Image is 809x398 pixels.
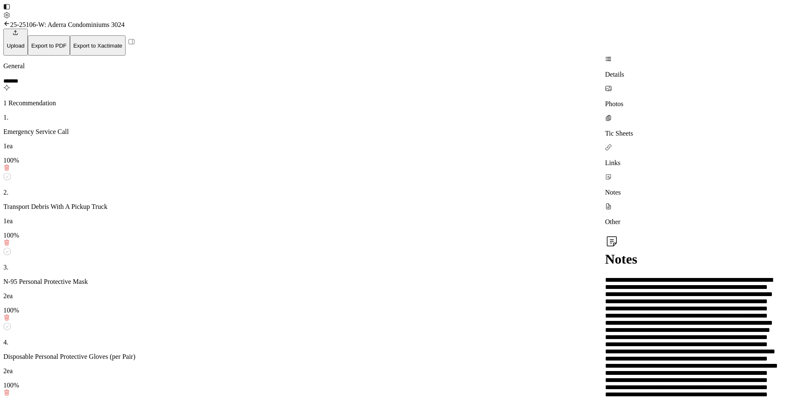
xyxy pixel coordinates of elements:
p: 2ea [3,292,605,300]
div: Notes [605,251,806,267]
p: Photos [605,100,806,108]
button: Export to PDF [28,35,70,56]
p: Emergency Service Call [3,128,605,136]
p: 1ea [3,217,605,225]
p: Details [605,71,806,78]
p: 4 . [3,339,605,346]
button: Upload [3,29,28,56]
img: toggle sidebar [3,3,10,10]
p: Notes [605,189,806,196]
button: Export to Xactimate [70,35,126,56]
p: 2 . [3,189,605,196]
p: Links [605,159,806,167]
p: Transport Debris With A Pickup Truck [3,203,605,211]
span: 100 % [3,307,19,314]
p: Tic Sheets [605,130,806,137]
span: 100 % [3,382,19,389]
p: 1ea [3,142,605,150]
p: N-95 Personal Protective Mask [3,278,605,286]
label: 25-25106-W: Aderra Condominiums 3024 [10,21,125,28]
p: Upload [7,43,24,49]
p: Disposable Personal Protective Gloves (per Pair) [3,353,605,361]
span: 100 % [3,157,19,164]
p: 3 . [3,264,605,271]
p: 1 . [3,114,605,121]
span: 100 % [3,232,19,239]
p: Other [605,218,806,226]
p: Export to PDF [31,43,67,49]
p: 2ea [3,367,605,375]
p: General [3,62,605,70]
p: 1 Recommendation [3,99,605,107]
p: Export to Xactimate [73,43,122,49]
img: right-panel.svg [126,36,137,48]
